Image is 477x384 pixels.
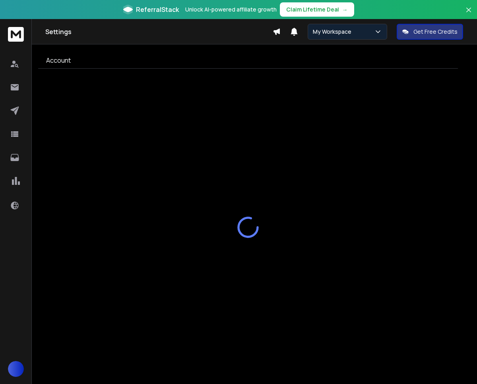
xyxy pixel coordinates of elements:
[397,24,463,40] button: Get Free Credits
[463,5,474,24] button: Close banner
[136,5,179,14] span: ReferralStack
[413,28,458,36] p: Get Free Credits
[185,6,277,13] p: Unlock AI-powered affiliate growth
[313,28,355,36] p: My Workspace
[45,27,273,36] h1: Settings
[38,52,79,68] a: Account
[342,6,348,13] span: →
[280,2,354,17] button: Claim Lifetime Deal→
